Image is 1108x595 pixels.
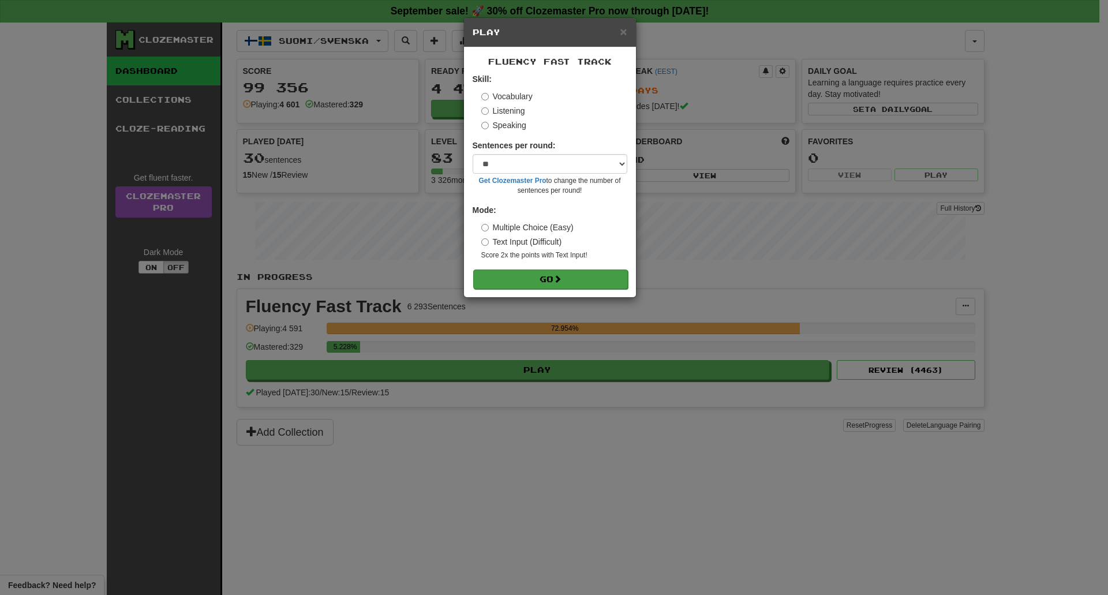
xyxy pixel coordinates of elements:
input: Text Input (Difficult) [481,238,489,246]
button: Close [620,25,627,38]
h5: Play [473,27,627,38]
small: to change the number of sentences per round! [473,176,627,196]
label: Multiple Choice (Easy) [481,222,574,233]
input: Vocabulary [481,93,489,100]
label: Speaking [481,119,526,131]
small: Score 2x the points with Text Input ! [481,250,627,260]
label: Vocabulary [481,91,533,102]
strong: Skill: [473,74,492,84]
label: Listening [481,105,525,117]
input: Multiple Choice (Easy) [481,224,489,231]
strong: Mode: [473,205,496,215]
label: Text Input (Difficult) [481,236,562,248]
span: × [620,25,627,38]
input: Listening [481,107,489,115]
span: Fluency Fast Track [488,57,612,66]
label: Sentences per round: [473,140,556,151]
button: Go [473,270,628,289]
a: Get Clozemaster Pro [479,177,546,185]
input: Speaking [481,122,489,129]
